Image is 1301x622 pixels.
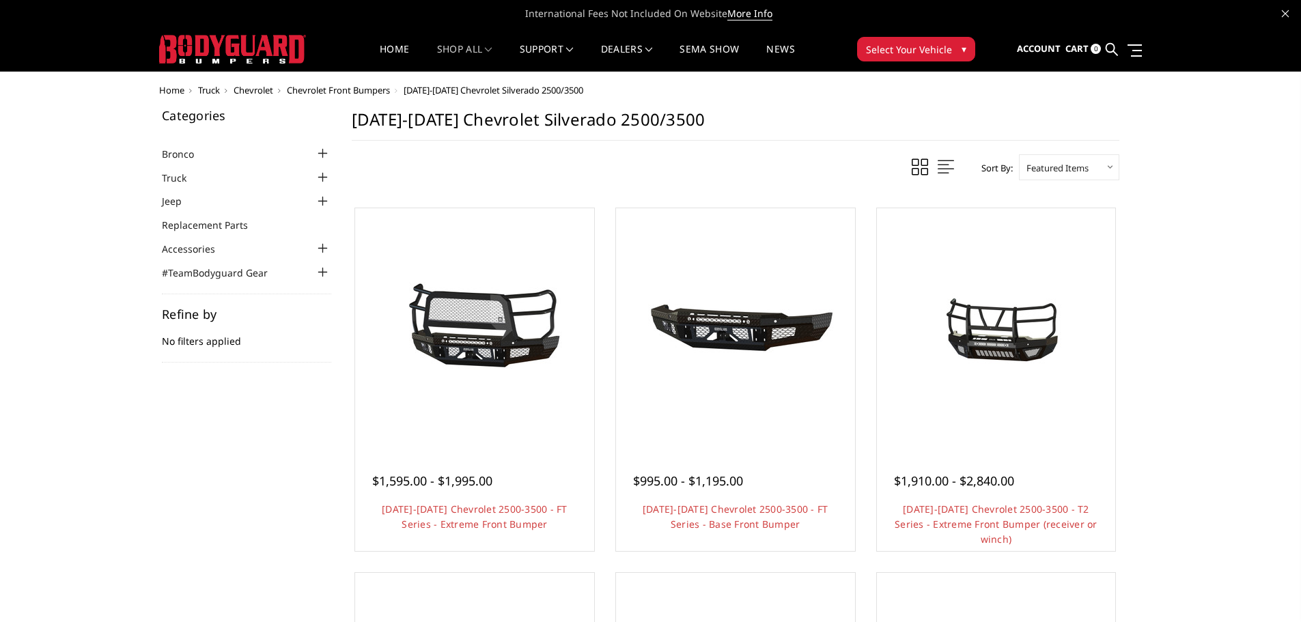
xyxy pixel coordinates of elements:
[1065,42,1089,55] span: Cart
[766,44,794,71] a: News
[162,308,331,320] h5: Refine by
[1017,42,1061,55] span: Account
[162,218,265,232] a: Replacement Parts
[857,37,975,61] button: Select Your Vehicle
[162,308,331,363] div: No filters applied
[198,84,220,96] a: Truck
[380,44,409,71] a: Home
[895,503,1097,546] a: [DATE]-[DATE] Chevrolet 2500-3500 - T2 Series - Extreme Front Bumper (receiver or winch)
[894,472,1014,489] span: $1,910.00 - $2,840.00
[162,194,199,208] a: Jeep
[643,503,828,531] a: [DATE]-[DATE] Chevrolet 2500-3500 - FT Series - Base Front Bumper
[633,472,743,489] span: $995.00 - $1,195.00
[159,35,306,63] img: BODYGUARD BUMPERS
[372,472,492,489] span: $1,595.00 - $1,995.00
[162,109,331,122] h5: Categories
[1091,44,1101,54] span: 0
[287,84,390,96] a: Chevrolet Front Bumpers
[962,42,966,56] span: ▾
[727,7,772,20] a: More Info
[159,84,184,96] a: Home
[520,44,574,71] a: Support
[880,212,1113,444] a: 2024-2025 Chevrolet 2500-3500 - T2 Series - Extreme Front Bumper (receiver or winch) 2024-2025 Ch...
[601,44,653,71] a: Dealers
[382,503,568,531] a: [DATE]-[DATE] Chevrolet 2500-3500 - FT Series - Extreme Front Bumper
[437,44,492,71] a: shop all
[162,266,285,280] a: #TeamBodyguard Gear
[162,147,211,161] a: Bronco
[974,158,1013,178] label: Sort By:
[680,44,739,71] a: SEMA Show
[359,212,591,444] a: 2024-2025 Chevrolet 2500-3500 - FT Series - Extreme Front Bumper 2024-2025 Chevrolet 2500-3500 - ...
[162,242,232,256] a: Accessories
[234,84,273,96] a: Chevrolet
[1017,31,1061,68] a: Account
[162,171,204,185] a: Truck
[866,42,952,57] span: Select Your Vehicle
[352,109,1119,141] h1: [DATE]-[DATE] Chevrolet Silverado 2500/3500
[1065,31,1101,68] a: Cart 0
[404,84,583,96] span: [DATE]-[DATE] Chevrolet Silverado 2500/3500
[619,212,852,444] a: 2024-2025 Chevrolet 2500-3500 - FT Series - Base Front Bumper 2024-2025 Chevrolet 2500-3500 - FT ...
